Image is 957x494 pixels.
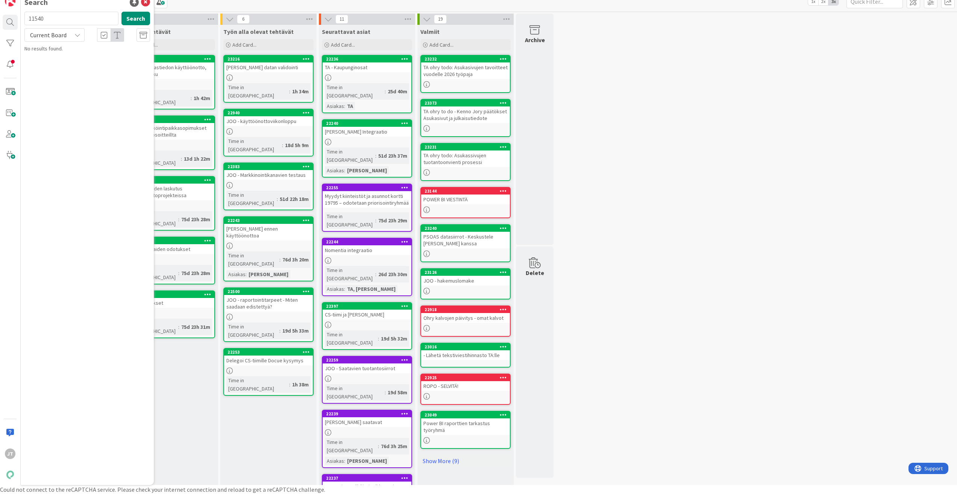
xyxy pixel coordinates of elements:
div: 22384 [129,56,214,62]
div: 22237 [326,476,411,481]
div: 1h 42m [192,94,212,102]
div: Time in [GEOGRAPHIC_DATA] [226,376,289,393]
div: JT [5,448,15,459]
div: 22256SOA asiakkaiden odotukset [126,237,214,254]
div: 22255Myydyt kiinteistöt ja asunnot kortti 19795 – odotetaan priorisointiryhmää [323,184,411,208]
div: 19d 58m [386,388,409,397]
div: 22240 [326,121,411,126]
div: TA [345,102,355,110]
div: 22255 [326,185,411,190]
div: TA ohry todo: Asukasivujen tavoitteet vuodelle 2026 työpaja [421,62,510,79]
div: 23396JOO - pysäköintipaikkasopimukset ulkolaisilla osoitteillta [126,116,214,140]
a: 22918Ohry kalvojen päivitys - omat kalvot [420,306,511,337]
span: : [282,141,283,149]
a: 23240PSOAS datasiirrot - Keskustele [PERSON_NAME] kanssa [420,224,511,262]
a: 22256SOA asiakkaiden odotuksetTime in [GEOGRAPHIC_DATA]:75d 23h 28m [125,237,215,284]
div: Time in [GEOGRAPHIC_DATA] [325,83,385,100]
div: 22244 [323,239,411,245]
div: 23216 [224,56,313,62]
div: 23240PSOAS datasiirrot - Keskustele [PERSON_NAME] kanssa [421,225,510,248]
a: 22940JOO - käyttöönottoviikonloppuTime in [GEOGRAPHIC_DATA]:18d 5h 9m [223,109,314,157]
div: SOA Kehitykset [126,298,214,308]
div: 22925 [421,374,510,381]
div: 22925ROPO - SELVITÄ! [421,374,510,391]
div: 22253Delegoi CS-tiimille Docue kysymys [224,349,313,365]
div: No results found. [24,45,150,53]
div: 22397CS-tiimi ja [PERSON_NAME] [323,303,411,319]
span: Valmiit [420,28,440,35]
span: : [344,285,345,293]
div: 25d 40m [386,87,409,96]
div: Time in [GEOGRAPHIC_DATA] [325,147,375,164]
div: 22500 [224,288,313,295]
a: 23016- Lähetä tekstiviestihinnasto TA:lle [420,343,511,368]
span: : [378,442,379,450]
a: 22244Nomentia integraatioTime in [GEOGRAPHIC_DATA]:26d 23h 30mAsiakas:TA, [PERSON_NAME] [322,238,412,296]
div: JOO - hakemuslomake [421,276,510,286]
span: : [181,155,182,163]
div: 23240 [425,226,510,231]
div: JOO - raportointitarpeet - Miten saadaan edistettyä? [224,295,313,312]
div: 22239 [326,411,411,416]
div: CS-tiimi ja [PERSON_NAME] [323,310,411,319]
div: 23373TA ohry to do - Kenno Jory päätökset Asukasivut ja julkaisutiedote [421,100,510,123]
div: 22256 [129,238,214,243]
div: Time in [GEOGRAPHIC_DATA] [325,384,385,401]
div: 22918 [421,306,510,313]
a: 23049Power BI raporttien tarkastus työryhmä [420,411,511,449]
div: 23231 [425,144,510,150]
div: Delete [526,268,544,277]
div: Time in [GEOGRAPHIC_DATA] [325,266,375,283]
div: 23396 [126,116,214,123]
div: 22236TA - Kaupunginosat [323,56,411,72]
div: Time in [GEOGRAPHIC_DATA] [226,83,289,100]
span: : [289,380,290,389]
div: Nomentia integraatio [323,245,411,255]
span: 11 [335,15,348,24]
a: 22259JOO - Saatavien tuotantosiirrotTime in [GEOGRAPHIC_DATA]:19d 58m [322,356,412,404]
div: Time in [GEOGRAPHIC_DATA] [226,251,279,268]
div: [PERSON_NAME] [345,457,389,465]
div: [PERSON_NAME] [345,166,389,175]
div: 22243 [224,217,313,224]
div: 23396 [129,117,214,122]
div: 22259JOO - Saatavien tuotantosiirrot [323,357,411,373]
div: Integraatioiden laskutus käyttöönottoprojekteissa [126,184,214,200]
div: 23126 [425,270,510,275]
a: 23396JOO - pysäköintipaikkasopimukset ulkolaisilla osoitteilltaTime in [GEOGRAPHIC_DATA]:13d 1h 22m [125,116,215,170]
a: 22240[PERSON_NAME] IntegraatioTime in [GEOGRAPHIC_DATA]:51d 23h 37mAsiakas:[PERSON_NAME] [322,119,412,178]
div: Archive [525,35,545,44]
div: 22925 [425,375,510,380]
span: : [344,166,345,175]
div: Asiakas [325,102,344,110]
div: Asiakas [325,285,344,293]
div: 22257Integraatioiden laskutus käyttöönottoprojekteissa [126,177,214,200]
span: Työn alla olevat tehtävät [223,28,294,35]
span: Support [16,1,34,10]
span: : [378,334,379,343]
a: 23373TA ohry to do - Kenno Jory päätökset Asukasivut ja julkaisutiedote [420,99,511,137]
div: 23216[PERSON_NAME] datan validointi [224,56,313,72]
div: 22253 [227,350,313,355]
div: 22940 [227,110,313,116]
div: 22243[PERSON_NAME] ennen käyttöönottoa [224,217,313,240]
div: Ohry kalvojen päivitys - omat kalvot [421,313,510,323]
div: 22239 [323,410,411,417]
div: TA ohry todo: Asukassivujen tuotantoonvienti prosessi [421,150,510,167]
div: 13d 1h 22m [182,155,212,163]
div: 23126JOO - hakemuslomake [421,269,510,286]
a: 22384JOO - Asiakastiedon käyttöönotto, lokakuun alkuTime in [GEOGRAPHIC_DATA]:1h 42m [125,55,215,109]
div: JOO - käyttöönottoviikonloppu [224,116,313,126]
div: 22259 [323,357,411,363]
div: 22384 [126,56,214,62]
div: 22236 [323,56,411,62]
span: : [178,269,179,277]
div: 22384JOO - Asiakastiedon käyttöönotto, lokakuun alku [126,56,214,79]
div: 23231 [421,144,510,150]
a: 23144POWER BI VIESTINTÄ [420,187,511,218]
span: : [246,270,247,278]
div: 22252SOA Kehitykset [126,291,214,308]
span: : [289,87,290,96]
div: Asiakas [325,166,344,175]
span: Add Card... [429,41,453,48]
